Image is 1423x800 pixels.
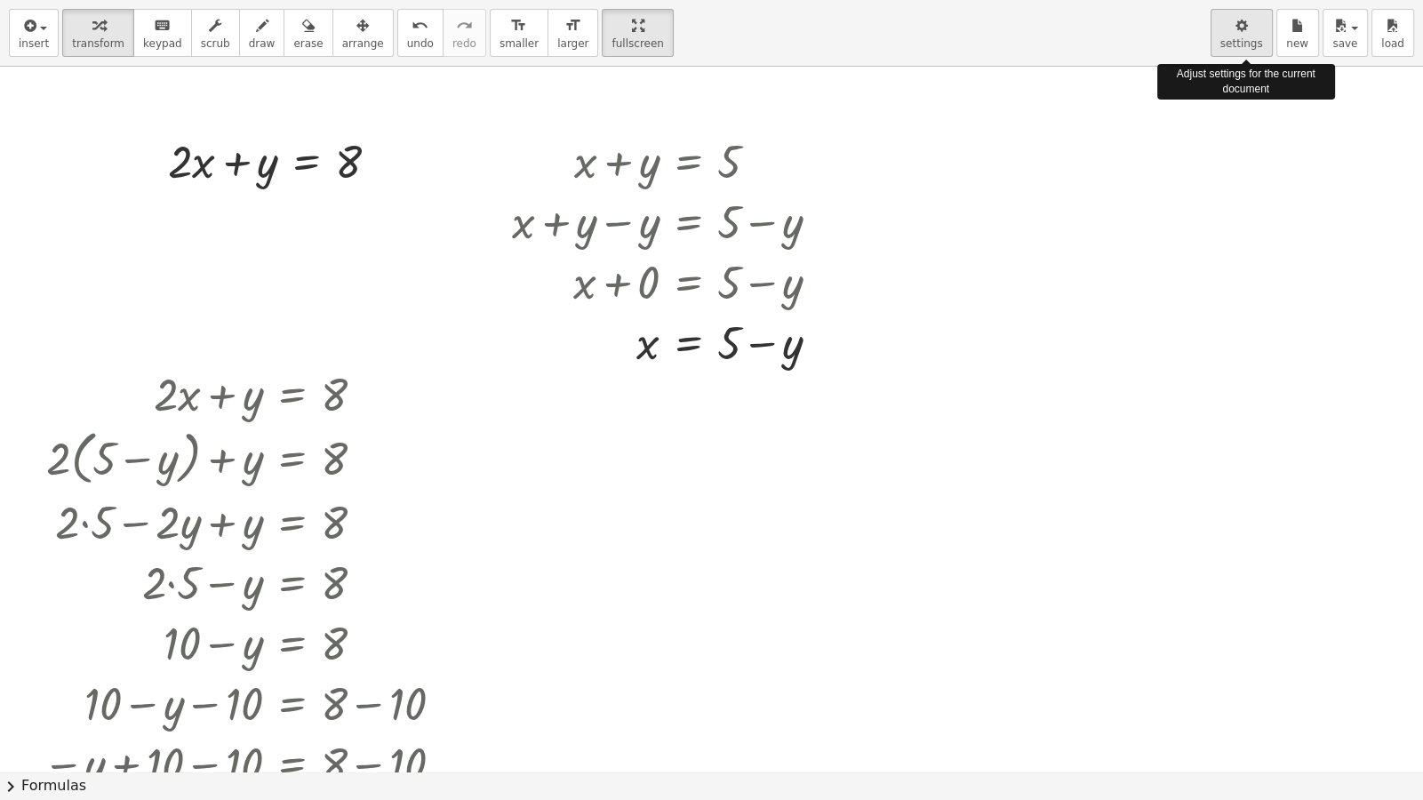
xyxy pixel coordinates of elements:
[72,37,124,50] span: transform
[332,9,394,57] button: arrange
[19,37,49,50] span: insert
[1286,37,1308,50] span: new
[452,37,476,50] span: redo
[249,37,276,50] span: draw
[602,9,673,57] button: fullscreen
[412,15,428,36] i: undo
[62,9,134,57] button: transform
[1220,37,1263,50] span: settings
[9,9,59,57] button: insert
[1371,9,1414,57] button: load
[612,37,663,50] span: fullscreen
[1332,37,1357,50] span: save
[293,37,323,50] span: erase
[407,37,434,50] span: undo
[557,37,588,50] span: larger
[510,15,527,36] i: format_size
[490,9,548,57] button: format_sizesmaller
[397,9,444,57] button: undoundo
[143,37,182,50] span: keypad
[239,9,285,57] button: draw
[456,15,473,36] i: redo
[564,15,581,36] i: format_size
[1323,9,1368,57] button: save
[1211,9,1273,57] button: settings
[1276,9,1319,57] button: new
[201,37,230,50] span: scrub
[133,9,192,57] button: keyboardkeypad
[1381,37,1404,50] span: load
[500,37,539,50] span: smaller
[154,15,171,36] i: keyboard
[1157,64,1335,100] div: Adjust settings for the current document
[191,9,240,57] button: scrub
[548,9,598,57] button: format_sizelarger
[342,37,384,50] span: arrange
[284,9,332,57] button: erase
[443,9,486,57] button: redoredo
